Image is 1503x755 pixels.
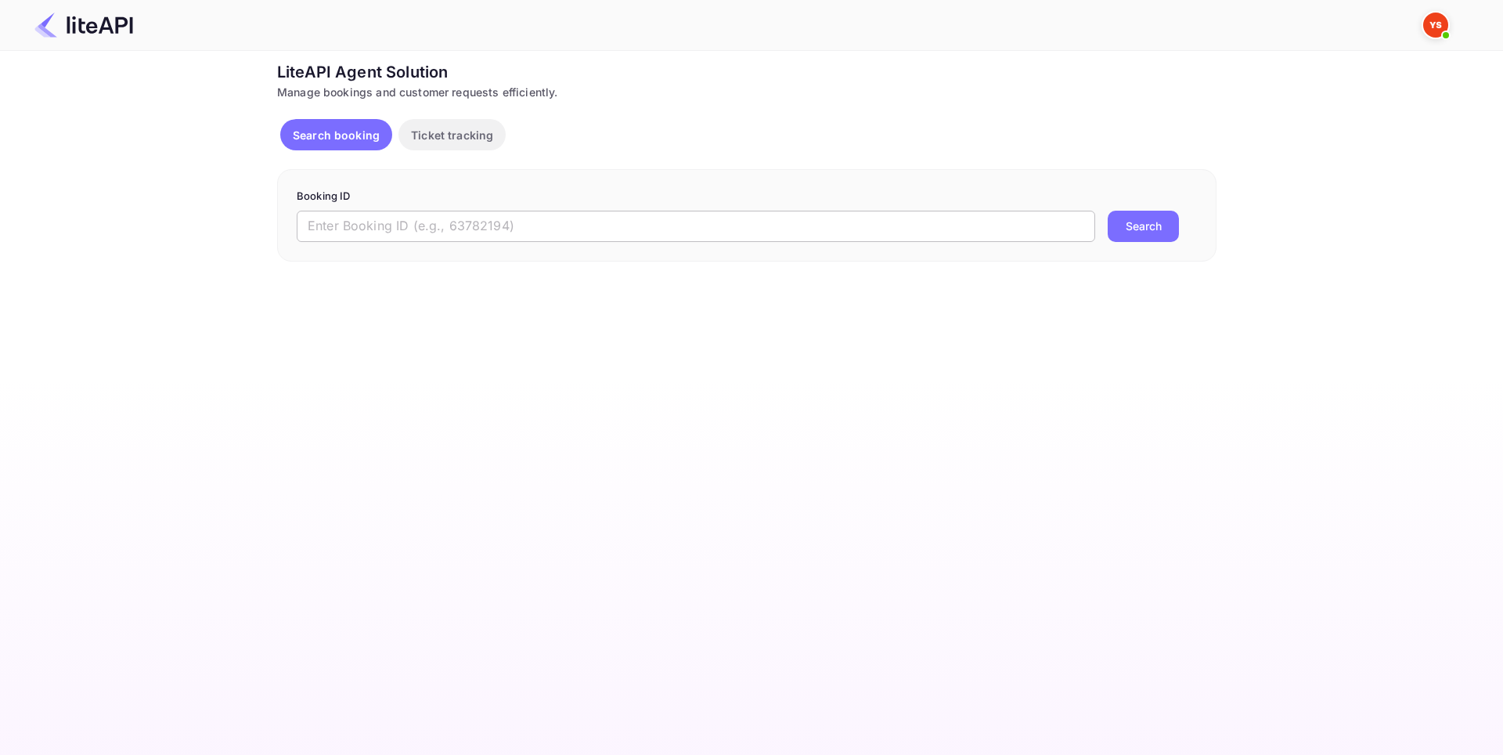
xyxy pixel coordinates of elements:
input: Enter Booking ID (e.g., 63782194) [297,211,1095,242]
img: Yandex Support [1423,13,1448,38]
p: Ticket tracking [411,127,493,143]
div: LiteAPI Agent Solution [277,60,1216,84]
p: Booking ID [297,189,1197,204]
img: LiteAPI Logo [34,13,133,38]
button: Search [1108,211,1179,242]
div: Manage bookings and customer requests efficiently. [277,84,1216,100]
p: Search booking [293,127,380,143]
